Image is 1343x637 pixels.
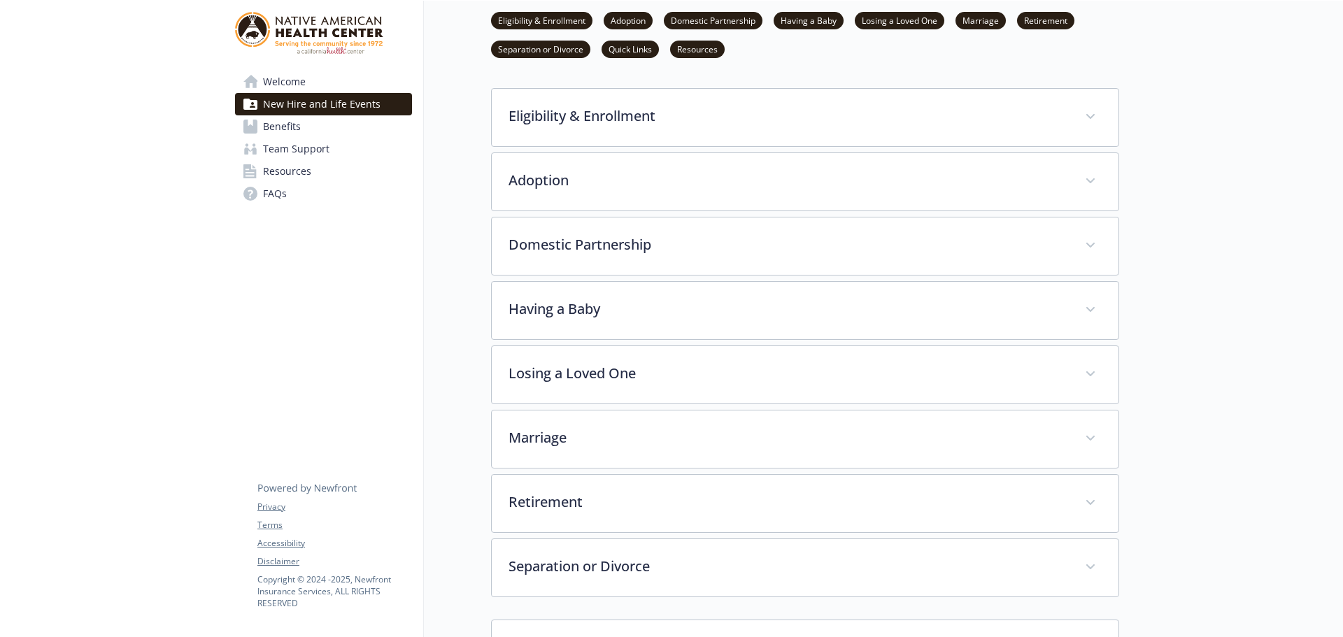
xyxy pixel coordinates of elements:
p: Eligibility & Enrollment [509,106,1068,127]
a: New Hire and Life Events [235,93,412,115]
p: Copyright © 2024 - 2025 , Newfront Insurance Services, ALL RIGHTS RESERVED [257,573,411,609]
a: Terms [257,519,411,531]
a: Disclaimer [257,555,411,568]
div: Adoption [492,153,1118,210]
div: Retirement [492,475,1118,532]
a: Quick Links [602,42,659,55]
a: Team Support [235,138,412,160]
div: Marriage [492,410,1118,468]
a: Eligibility & Enrollment [491,13,592,27]
a: Welcome [235,71,412,93]
a: Losing a Loved One [855,13,944,27]
a: Marriage [955,13,1006,27]
div: Separation or Divorce [492,539,1118,596]
p: Marriage [509,427,1068,448]
div: Having a Baby [492,282,1118,339]
a: Privacy [257,501,411,513]
a: Benefits [235,115,412,138]
span: Team Support [263,138,329,160]
div: Eligibility & Enrollment [492,89,1118,146]
div: Domestic Partnership [492,217,1118,275]
a: Adoption [604,13,653,27]
p: Adoption [509,170,1068,191]
span: Welcome [263,71,306,93]
span: FAQs [263,182,287,205]
p: Retirement [509,492,1068,513]
a: FAQs [235,182,412,205]
a: Separation or Divorce [491,42,590,55]
a: Resources [670,42,725,55]
p: Domestic Partnership [509,234,1068,255]
span: Resources [263,160,311,182]
a: Domestic Partnership [664,13,762,27]
p: Having a Baby [509,299,1068,320]
span: Benefits [263,115,301,138]
span: New Hire and Life Events [263,93,381,115]
a: Accessibility [257,537,411,550]
a: Resources [235,160,412,182]
a: Having a Baby [774,13,844,27]
div: Losing a Loved One [492,346,1118,403]
p: Losing a Loved One [509,363,1068,384]
a: Retirement [1017,13,1074,27]
p: Separation or Divorce [509,556,1068,577]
